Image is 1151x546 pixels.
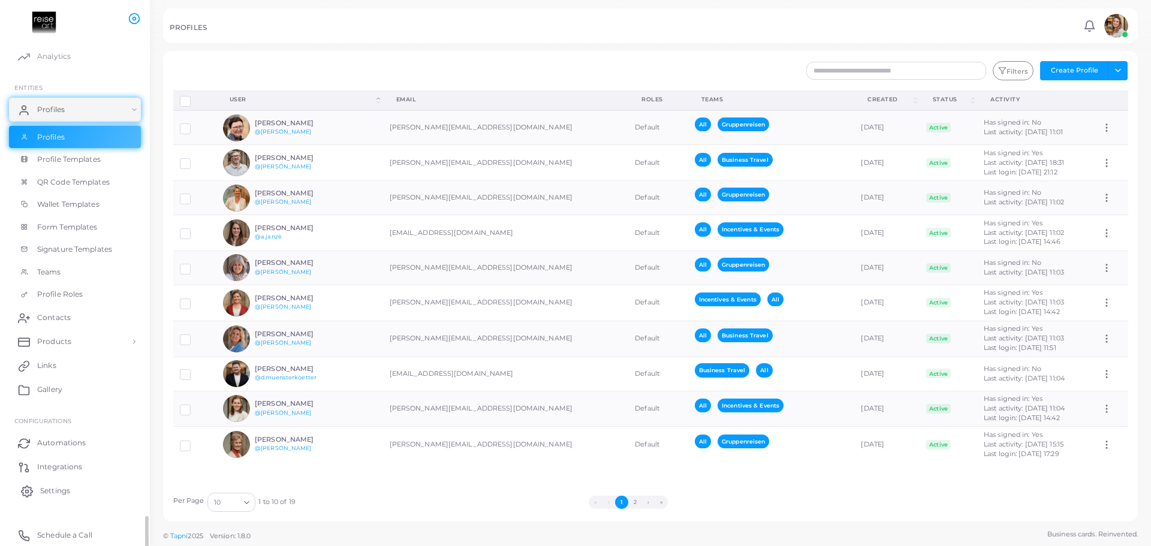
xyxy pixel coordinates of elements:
td: [PERSON_NAME][EMAIL_ADDRESS][DOMAIN_NAME] [383,181,629,215]
a: @[PERSON_NAME] [255,409,312,416]
img: avatar [223,149,250,176]
td: [DATE] [854,145,919,181]
span: Has signed in: Yes [984,324,1042,333]
td: [DATE] [854,251,919,285]
span: Last activity: [DATE] 11:04 [984,404,1065,412]
span: © [163,531,251,541]
span: Last activity: [DATE] 11:03 [984,298,1064,306]
span: Gruppenreisen [718,117,769,131]
a: @[PERSON_NAME] [255,269,312,275]
span: Has signed in: No [984,258,1041,267]
a: Links [9,354,141,378]
a: Wallet Templates [9,193,141,216]
button: Create Profile [1040,61,1108,80]
h6: [PERSON_NAME] [255,119,343,127]
span: Active [926,298,951,307]
img: avatar [223,289,250,316]
td: Default [628,145,688,181]
span: Teams [37,267,61,277]
div: Roles [641,95,674,104]
a: Integrations [9,455,141,479]
button: Go to next page [641,496,655,509]
span: Has signed in: Yes [984,219,1042,227]
span: All [695,222,711,236]
span: Active [926,123,951,132]
a: Contacts [9,306,141,330]
td: Default [628,285,688,321]
span: QR Code Templates [37,177,110,188]
a: @[PERSON_NAME] [255,303,312,310]
span: Last activity: [DATE] 11:02 [984,228,1064,237]
span: Analytics [37,51,71,62]
a: QR Code Templates [9,171,141,194]
h6: [PERSON_NAME] [255,154,343,162]
a: logo [11,11,77,34]
a: @[PERSON_NAME] [255,339,312,346]
div: User [230,95,375,104]
button: Go to page 2 [628,496,641,509]
span: Last login: [DATE] 21:12 [984,168,1057,176]
a: @[PERSON_NAME] [255,445,312,451]
a: Profile Roles [9,283,141,306]
td: [DATE] [854,321,919,357]
h6: [PERSON_NAME] [255,189,343,197]
a: @a.janze [255,233,282,240]
span: Last login: [DATE] 14:42 [984,414,1060,422]
img: avatar [223,185,250,212]
a: Form Templates [9,216,141,239]
th: Action [1095,91,1128,110]
div: Teams [701,95,842,104]
span: Last activity: [DATE] 15:15 [984,440,1063,448]
span: Has signed in: No [984,118,1041,126]
a: Tapni [170,532,188,540]
span: Business Travel [718,328,773,342]
span: Contacts [37,312,71,323]
span: Has signed in: Yes [984,288,1042,297]
span: Gallery [37,384,62,395]
td: [DATE] [854,285,919,321]
span: Has signed in: Yes [984,430,1042,439]
span: Active [926,228,951,237]
a: Profiles [9,98,141,122]
button: Go to last page [655,496,668,509]
h6: [PERSON_NAME] [255,436,343,444]
span: Products [37,336,71,347]
div: Search for option [207,493,255,512]
td: [PERSON_NAME][EMAIL_ADDRESS][DOMAIN_NAME] [383,427,629,462]
span: Has signed in: No [984,188,1041,197]
span: Active [926,263,951,273]
button: Filters [993,61,1034,80]
a: @[PERSON_NAME] [255,198,312,205]
span: Has signed in: No [984,364,1041,373]
span: Links [37,360,56,371]
label: Per Page [173,496,204,506]
a: Settings [9,479,141,503]
h6: [PERSON_NAME] [255,400,343,408]
a: @[PERSON_NAME] [255,163,312,170]
h6: [PERSON_NAME] [255,294,343,302]
a: @[PERSON_NAME] [255,128,312,135]
span: Has signed in: Yes [984,149,1042,157]
span: 2025 [188,531,203,541]
span: All [695,117,711,131]
td: Default [628,181,688,215]
td: Default [628,357,688,391]
span: Business Travel [718,153,773,167]
span: Profiles [37,104,65,115]
span: Version: 1.8.0 [210,532,251,540]
img: avatar [223,395,250,422]
td: [PERSON_NAME][EMAIL_ADDRESS][DOMAIN_NAME] [383,321,629,357]
div: Email [396,95,616,104]
span: All [695,435,711,448]
span: All [695,188,711,201]
span: Settings [40,485,70,496]
span: All [695,153,711,167]
span: Form Templates [37,222,98,233]
td: Default [628,391,688,427]
span: Last activity: [DATE] 18:31 [984,158,1064,167]
a: Analytics [9,44,141,68]
div: activity [990,95,1081,104]
span: Profiles [37,132,65,143]
span: Incentives & Events [718,399,784,412]
span: Profile Roles [37,289,83,300]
